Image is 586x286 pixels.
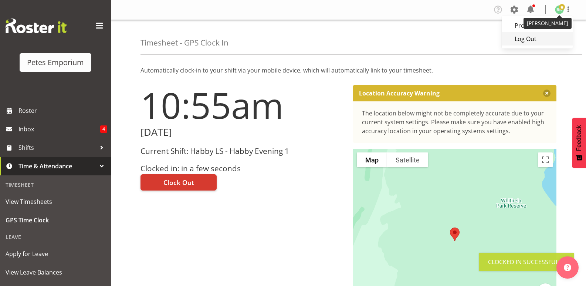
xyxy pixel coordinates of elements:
span: Feedback [576,125,582,151]
button: Toggle fullscreen view [538,152,553,167]
a: Log Out [502,32,573,46]
a: View Leave Balances [2,263,109,282]
img: help-xxl-2.png [564,264,571,271]
button: Clock Out [140,174,217,191]
h3: Clocked in: in a few seconds [140,164,344,173]
button: Close message [543,90,551,97]
button: Feedback - Show survey [572,118,586,168]
span: Time & Attendance [18,161,96,172]
span: View Timesheets [6,196,105,207]
div: Leave [2,229,109,245]
img: Rosterit website logo [6,18,67,33]
span: Roster [18,105,107,116]
img: ruth-robertson-taylor722.jpg [555,5,564,14]
div: Clocked in Successfully [488,258,565,266]
div: The location below might not be completely accurate due to your current system settings. Please m... [362,109,548,135]
h1: 10:55am [140,85,344,125]
span: Apply for Leave [6,248,105,259]
h4: Timesheet - GPS Clock In [140,38,228,47]
div: Timesheet [2,177,109,192]
span: 4 [100,125,107,133]
p: Automatically clock-in to your shift via your mobile device, which will automatically link to you... [140,66,556,75]
span: Shifts [18,142,96,153]
a: Apply for Leave [2,245,109,263]
span: Inbox [18,124,100,135]
a: Profile [502,19,573,32]
h3: Current Shift: Habby LS - Habby Evening 1 [140,147,344,155]
h2: [DATE] [140,127,344,138]
a: View Timesheets [2,192,109,211]
p: Location Accuracy Warning [359,90,440,97]
span: View Leave Balances [6,267,105,278]
span: GPS Time Clock [6,215,105,226]
span: Clock Out [163,178,194,187]
button: Show satellite imagery [387,152,428,167]
div: Petes Emporium [27,57,84,68]
button: Show street map [357,152,387,167]
a: GPS Time Clock [2,211,109,229]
